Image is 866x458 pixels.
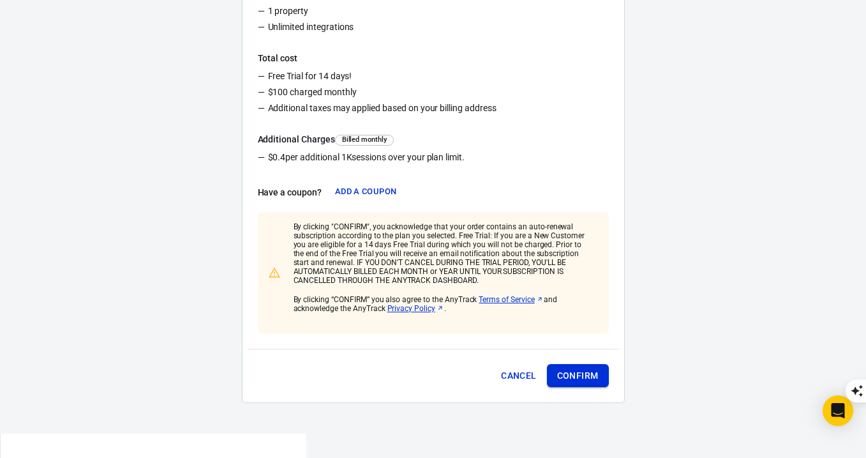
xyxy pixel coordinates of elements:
div: Open Intercom Messenger [823,395,853,426]
a: Privacy Policy [387,304,444,313]
p: By clicking “CONFIRM” you also agree to the AnyTrack and acknowledge the AnyTrack . [294,295,594,313]
li: Unlimited integrations [258,20,609,36]
button: Add a Coupon [332,182,399,202]
span: $0.4 [268,152,286,162]
h6: Total cost [258,52,609,65]
span: 1K [341,152,352,162]
a: Terms of Service [479,295,543,304]
button: Cancel [496,364,541,388]
li: per additional sessions over your plan limit. [258,151,609,167]
h6: Additional Charges [258,133,609,146]
li: Free Trial for 14 days! [258,70,609,86]
li: Additional taxes may applied based on your billing address [258,102,609,118]
h6: Have a coupon? [258,186,322,199]
li: $100 charged monthly [258,86,609,102]
button: Confirm [547,364,609,388]
li: 1 property [258,4,609,20]
p: By clicking "CONFIRM", you acknowledge that your order contains an auto-renewal subscription acco... [294,222,594,285]
span: Billed monthly [340,135,389,146]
